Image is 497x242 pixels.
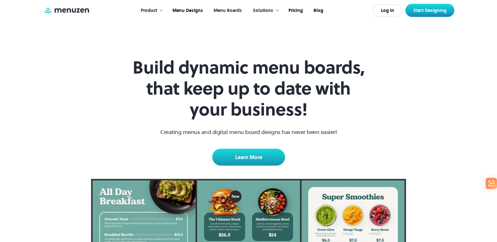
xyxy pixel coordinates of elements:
a: Pricing [283,1,308,20]
h1: Build dynamic menu boards, that keep up to date with your business! [128,57,369,120]
a: Start Designing [405,4,454,17]
p: Creating menus and digital menu board designs has never been easier! [160,128,337,136]
a: Menu Designs [167,1,208,20]
div: Product [141,7,157,14]
a: Blog [308,1,328,20]
a: Log In [373,4,402,17]
div: Solutions [246,1,283,20]
div: Solutions [253,7,273,14]
a: Menu Boards [208,1,246,20]
div: Product [135,1,167,20]
a: Learn More [212,149,285,166]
